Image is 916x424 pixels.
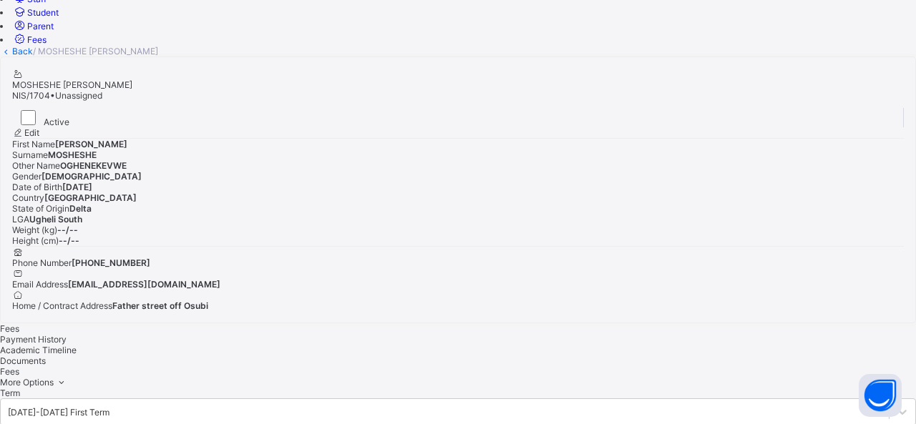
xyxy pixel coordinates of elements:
[42,171,142,182] span: [DEMOGRAPHIC_DATA]
[24,127,39,138] span: Edit
[12,149,48,160] span: Surname
[12,34,47,45] a: Fees
[44,117,69,127] span: Active
[12,160,60,171] span: Other Name
[29,214,82,225] span: Ugheli South
[12,214,29,225] span: LGA
[8,407,109,418] div: [DATE]-[DATE] First Term
[12,235,59,246] span: Height (cm)
[68,279,220,290] span: [EMAIL_ADDRESS][DOMAIN_NAME]
[57,225,78,235] span: --/--
[112,300,208,311] span: Father street off Osubi
[27,34,47,45] span: Fees
[27,7,59,18] span: Student
[12,279,68,290] span: Email Address
[62,182,92,192] span: [DATE]
[12,182,62,192] span: Date of Birth
[12,21,54,31] a: Parent
[69,203,92,214] span: Delta
[12,171,42,182] span: Gender
[55,139,127,149] span: [PERSON_NAME]
[12,192,44,203] span: Country
[12,257,72,268] span: Phone Number
[59,235,79,246] span: --/--
[12,79,132,90] span: MOSHESHE [PERSON_NAME]
[12,225,57,235] span: Weight (kg)
[12,203,69,214] span: State of Origin
[12,300,112,311] span: Home / Contract Address
[48,149,97,160] span: MOSHESHE
[12,7,59,18] a: Student
[60,160,127,171] span: OGHENEKEVWE
[12,46,33,56] a: Back
[33,46,158,56] span: / MOSHESHE [PERSON_NAME]
[12,139,55,149] span: First Name
[12,90,904,101] div: •
[72,257,150,268] span: [PHONE_NUMBER]
[55,90,102,101] span: Unassigned
[859,374,902,417] button: Open asap
[27,21,54,31] span: Parent
[44,192,137,203] span: [GEOGRAPHIC_DATA]
[12,90,50,101] span: NIS/1704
